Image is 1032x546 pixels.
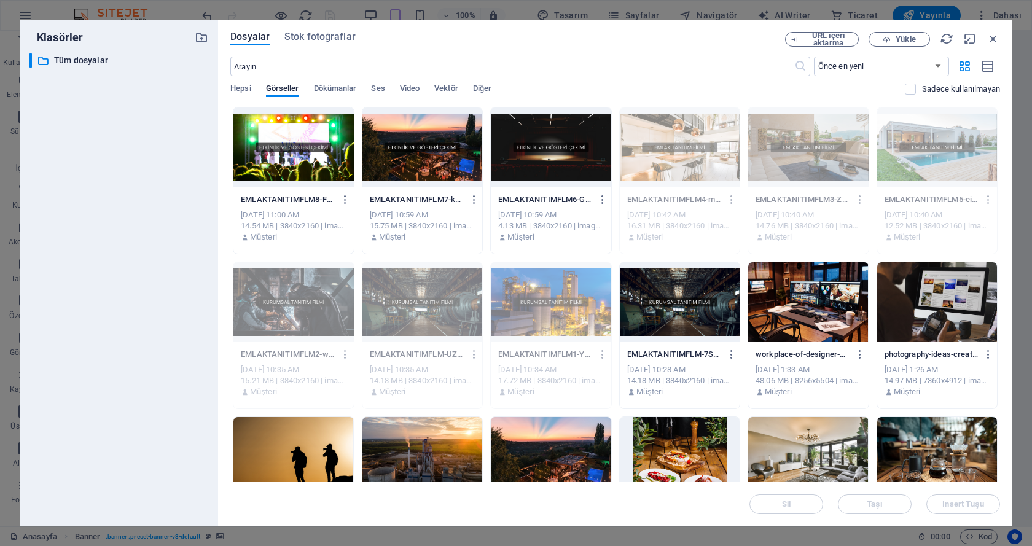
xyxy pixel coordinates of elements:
[869,32,930,47] button: Yükle
[987,32,1000,45] i: Kapat
[940,32,953,45] i: Yeniden Yükle
[636,232,663,243] p: Müşteri
[627,209,732,220] div: [DATE] 10:42 AM
[756,349,850,360] p: workplace-of-designer-with-computers-on-table-2025-03-13-06-20-02-utc-KdkahIxQ-yCc3wTeeXrYwA.jpg
[877,107,997,187] div: Bu dosya türü zaten seçilmiş veya bu element tarafından desteklenmiyor
[756,220,861,232] div: 14.76 MB | 3840x2160 | image/png
[765,232,791,243] p: Müşteri
[885,194,979,205] p: EMLAKTANITIMFLM5-eicEfJH9hiQ9Kg7RKgVRAw.png
[498,194,592,205] p: EMLAKTANITIMFLM6-GE7FcbdsZsDz-U2dTbLlzQ.png
[370,375,475,386] div: 14.18 MB | 3840x2160 | image/png
[379,386,405,397] p: Müşteri
[765,386,791,397] p: Müşteri
[29,53,32,68] div: ​
[885,375,990,386] div: 14.97 MB | 7360x4912 | image/jpeg
[250,232,276,243] p: Müşteri
[241,220,346,232] div: 14.54 MB | 3840x2160 | image/png
[894,232,920,243] p: Müşteri
[756,375,861,386] div: 48.06 MB | 8256x5504 | image/jpeg
[498,220,603,232] div: 4.13 MB | 3840x2160 | image/png
[230,57,794,76] input: Arayın
[498,349,592,360] p: EMLAKTANITIMFLM1-YoVhgR3Bd5ix0mVX7AmtEA.png
[885,209,990,220] div: [DATE] 10:40 AM
[748,107,868,187] div: Bu dosya türü zaten seçilmiş veya bu element tarafından desteklenmiyor
[756,364,861,375] div: [DATE] 1:33 AM
[491,262,611,342] div: Bu dosya türü zaten seçilmiş veya bu element tarafından desteklenmiyor
[756,194,850,205] p: EMLAKTANITIMFLM3-ZRyj8-mfkl3FKwQl62wZjQ.png
[379,232,405,243] p: Müşteri
[627,375,732,386] div: 14.18 MB | 3840x2160 | image/png
[756,209,861,220] div: [DATE] 10:40 AM
[803,32,853,47] span: URL içeri aktarma
[241,364,346,375] div: [DATE] 10:35 AM
[370,209,475,220] div: [DATE] 10:59 AM
[627,220,732,232] div: 16.31 MB | 3840x2160 | image/png
[400,81,420,98] span: Video
[266,81,299,98] span: Görseller
[894,386,920,397] p: Müşteri
[627,364,732,375] div: [DATE] 10:28 AM
[498,209,603,220] div: [DATE] 10:59 AM
[241,375,346,386] div: 15.21 MB | 3840x2160 | image/png
[230,29,270,44] span: Dosyalar
[507,232,534,243] p: Müşteri
[370,194,464,205] p: EMLAKTANITIMFLM7-kJ-SoliUTwBhypOCZg4mpA.png
[473,81,492,98] span: Diğer
[896,36,915,43] span: Yükle
[963,32,977,45] i: Küçült
[314,81,357,98] span: Dökümanlar
[230,81,251,98] span: Hepsi
[636,386,663,397] p: Müşteri
[241,194,335,205] p: EMLAKTANITIMFLM8-FBaq63Hl3iMVYYDqYxxDwg.png
[241,209,346,220] div: [DATE] 11:00 AM
[29,29,83,45] p: Klasörler
[284,29,356,44] span: Stok fotoğraflar
[370,364,475,375] div: [DATE] 10:35 AM
[785,32,859,47] button: URL içeri aktarma
[371,81,385,98] span: Ses
[627,349,721,360] p: EMLAKTANITIMFLM-7S5waIIvUXjRW09YZfOR2g.png
[370,349,464,360] p: EMLAKTANITIMFLM-UZoTJszAHQo2XRMv-rvtrg.png
[250,386,276,397] p: Müşteri
[362,262,482,342] div: Bu dosya türü zaten seçilmiş veya bu element tarafından desteklenmiyor
[885,220,990,232] div: 12.52 MB | 3840x2160 | image/png
[498,375,603,386] div: 17.72 MB | 3840x2160 | image/png
[498,364,603,375] div: [DATE] 10:34 AM
[507,386,534,397] p: Müşteri
[627,194,721,205] p: EMLAKTANITIMFLM4-muYrwE9HxXDT7Hq4xbUl9g.png
[241,349,335,360] p: EMLAKTANITIMFLM2-wuxpdJGYCyzMwthEkSMDOQ.png
[434,81,458,98] span: Vektör
[922,84,1000,95] p: Sadece web sitesinde kullanılmayan dosyaları görüntüleyin. Bu oturum sırasında eklenen dosyalar h...
[885,349,979,360] p: photography-ideas-creative-occupation-design-studi-2025-02-09-23-48-51-utc-ZRTNe6QL4an-QomDJE9aTA...
[885,364,990,375] div: [DATE] 1:26 AM
[370,220,475,232] div: 15.75 MB | 3840x2160 | image/png
[195,31,208,44] i: Yeni klasör oluştur
[54,53,186,68] p: Tüm dosyalar
[233,262,353,342] div: Bu dosya türü zaten seçilmiş veya bu element tarafından desteklenmiyor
